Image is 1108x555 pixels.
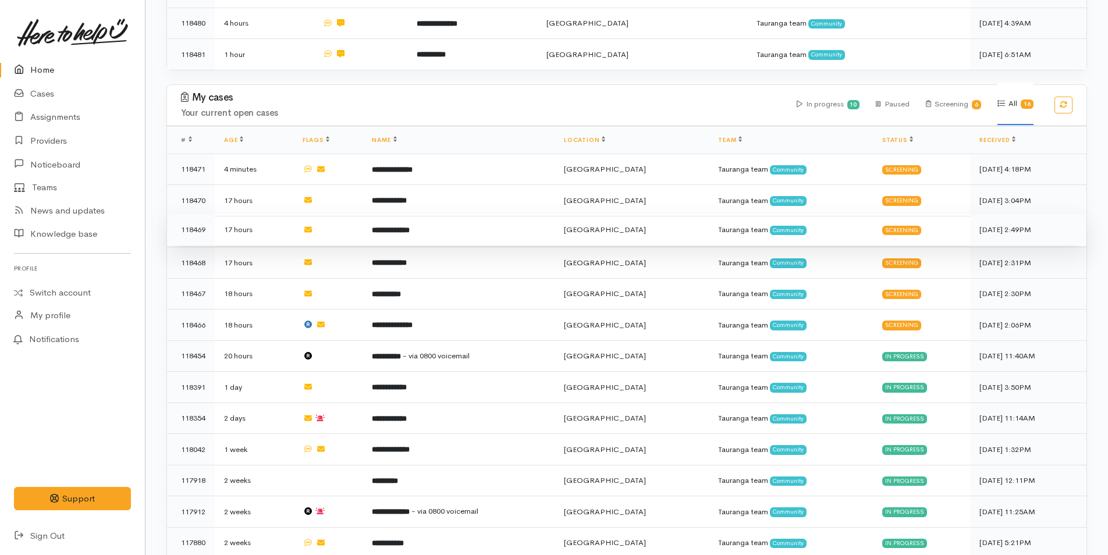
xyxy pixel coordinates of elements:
[215,247,293,279] td: 17 hours
[167,39,215,70] td: 118481
[564,413,646,423] span: [GEOGRAPHIC_DATA]
[770,539,807,548] span: Community
[770,321,807,330] span: Community
[224,136,243,144] a: Age
[564,258,646,268] span: [GEOGRAPHIC_DATA]
[564,382,646,392] span: [GEOGRAPHIC_DATA]
[181,108,783,118] h4: Your current open cases
[215,434,293,465] td: 1 week
[970,403,1086,434] td: [DATE] 11:14AM
[770,165,807,175] span: Community
[970,39,1086,70] td: [DATE] 6:51AM
[882,165,921,175] div: Screening
[970,214,1086,246] td: [DATE] 2:49PM
[970,247,1086,279] td: [DATE] 2:31PM
[770,383,807,392] span: Community
[546,49,628,59] span: [GEOGRAPHIC_DATA]
[215,496,293,528] td: 2 weeks
[970,372,1086,403] td: [DATE] 3:50PM
[709,496,873,528] td: Tauranga team
[882,445,927,454] div: In progress
[215,8,313,39] td: 4 hours
[882,352,927,361] div: In progress
[882,507,927,517] div: In progress
[979,136,1015,144] a: Received
[215,39,313,70] td: 1 hour
[770,226,807,235] span: Community
[718,136,742,144] a: Team
[14,487,131,511] button: Support
[970,8,1086,39] td: [DATE] 4:39AM
[215,309,293,341] td: 18 hours
[167,185,215,216] td: 118470
[167,247,215,279] td: 118468
[167,372,215,403] td: 118391
[564,225,646,234] span: [GEOGRAPHIC_DATA]
[215,214,293,246] td: 17 hours
[167,154,215,185] td: 118471
[564,538,646,547] span: [GEOGRAPHIC_DATA]
[564,320,646,330] span: [GEOGRAPHIC_DATA]
[709,247,873,279] td: Tauranga team
[926,84,982,125] div: Screening
[167,278,215,309] td: 118467
[709,278,873,309] td: Tauranga team
[882,226,921,235] div: Screening
[215,185,293,216] td: 17 hours
[770,507,807,517] span: Community
[850,101,857,108] b: 10
[770,290,807,299] span: Community
[215,278,293,309] td: 18 hours
[167,214,215,246] td: 118469
[770,196,807,205] span: Community
[709,465,873,496] td: Tauranga team
[167,434,215,465] td: 118042
[564,351,646,361] span: [GEOGRAPHIC_DATA]
[882,414,927,424] div: In progress
[546,18,628,28] span: [GEOGRAPHIC_DATA]
[882,290,921,299] div: Screening
[215,403,293,434] td: 2 days
[882,258,921,268] div: Screening
[215,465,293,496] td: 2 weeks
[709,340,873,372] td: Tauranga team
[970,185,1086,216] td: [DATE] 3:04PM
[770,476,807,486] span: Community
[564,507,646,517] span: [GEOGRAPHIC_DATA]
[882,196,921,205] div: Screening
[564,195,646,205] span: [GEOGRAPHIC_DATA]
[797,84,860,125] div: In progress
[403,351,470,361] span: - via 0800 voicemail
[709,434,873,465] td: Tauranga team
[770,352,807,361] span: Community
[303,136,329,144] a: Flags
[970,465,1086,496] td: [DATE] 12:11PM
[372,136,396,144] a: Name
[970,278,1086,309] td: [DATE] 2:30PM
[167,496,215,528] td: 117912
[770,414,807,424] span: Community
[167,309,215,341] td: 118466
[770,445,807,454] span: Community
[564,475,646,485] span: [GEOGRAPHIC_DATA]
[709,154,873,185] td: Tauranga team
[215,154,293,185] td: 4 minutes
[709,403,873,434] td: Tauranga team
[970,496,1086,528] td: [DATE] 11:25AM
[997,83,1034,125] div: All
[882,476,927,486] div: In progress
[808,19,845,29] span: Community
[167,340,215,372] td: 118454
[970,434,1086,465] td: [DATE] 1:32PM
[882,321,921,330] div: Screening
[564,289,646,298] span: [GEOGRAPHIC_DATA]
[564,164,646,174] span: [GEOGRAPHIC_DATA]
[411,506,478,516] span: - via 0800 voicemail
[882,539,927,548] div: In progress
[181,92,783,104] h3: My cases
[564,136,605,144] a: Location
[882,383,927,392] div: In progress
[709,372,873,403] td: Tauranga team
[215,372,293,403] td: 1 day
[747,8,970,39] td: Tauranga team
